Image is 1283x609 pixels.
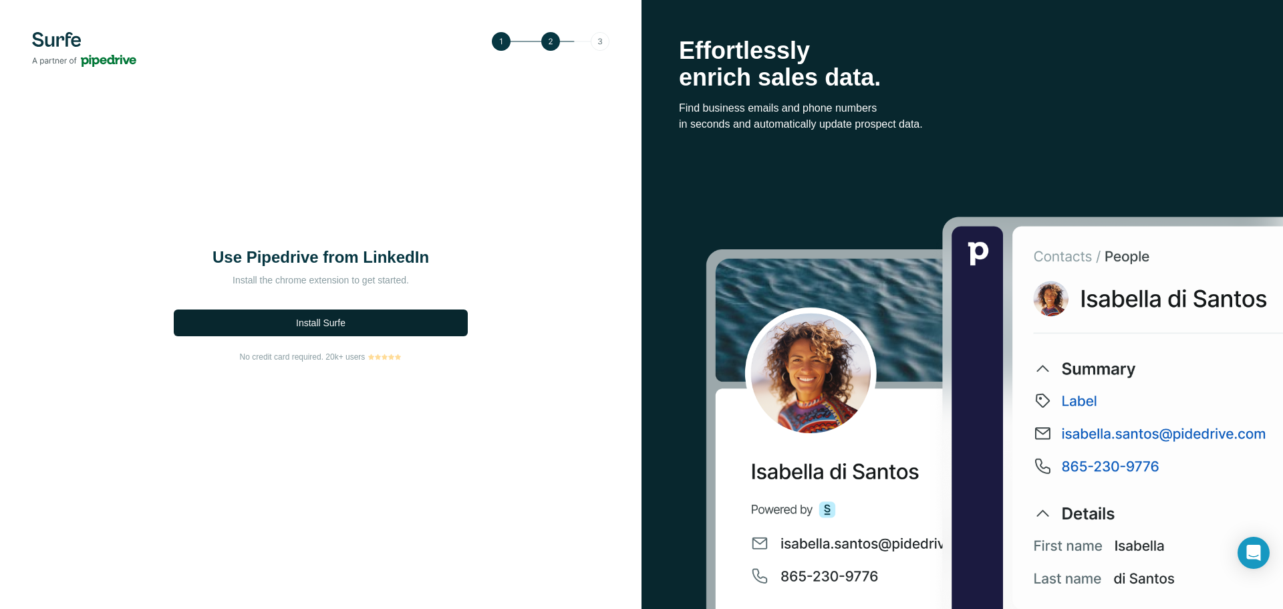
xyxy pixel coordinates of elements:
p: in seconds and automatically update prospect data. [679,116,1246,132]
p: enrich sales data. [679,64,1246,91]
p: Find business emails and phone numbers [679,100,1246,116]
h1: Use Pipedrive from LinkedIn [187,247,454,268]
button: Install Surfe [174,310,468,336]
span: Install Surfe [296,316,345,330]
img: Surfe's logo [32,32,136,67]
div: Open Intercom Messenger [1238,537,1270,569]
p: Effortlessly [679,37,1246,64]
img: Surfe Stock Photo - Selling good vibes [706,215,1283,609]
p: Install the chrome extension to get started. [187,273,454,287]
img: Step 2 [492,32,609,51]
span: No credit card required. 20k+ users [240,351,366,363]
